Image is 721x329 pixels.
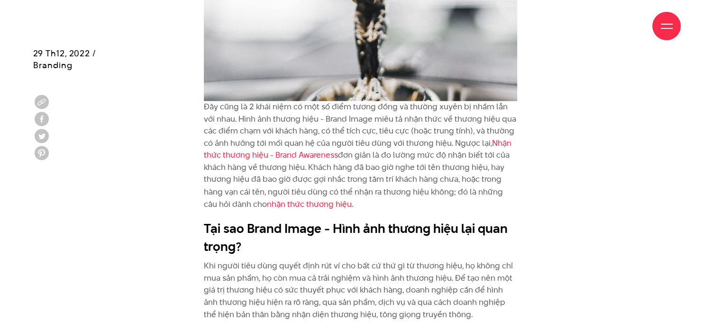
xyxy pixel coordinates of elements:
h2: Tại sao Brand Image - Hình ảnh thương hiệu lại quan trọng? [204,219,517,255]
p: Khi người tiêu dùng quyết định rút ví cho bất cứ thứ gì từ thương hiệu, họ không chỉ mua sản phẩm... [204,259,517,320]
p: Đây cũng là 2 khái niệm có một số điểm tương đồng và thường xuyên bị nhầm lẫn với nhau. Hình ảnh ... [204,101,517,210]
a: nhận thức thương hiệu. [267,198,353,209]
span: 29 Th12, 2022 / Branding [33,47,96,71]
a: Nhận thức thương hiệu - Brand Awareness [204,137,511,161]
